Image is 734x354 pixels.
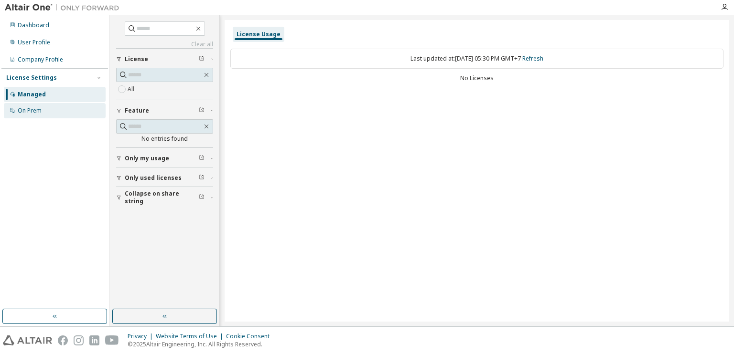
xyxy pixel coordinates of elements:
span: Clear filter [199,155,205,162]
div: License Settings [6,74,57,82]
img: youtube.svg [105,335,119,345]
button: Collapse on share string [116,187,213,208]
a: Clear all [116,41,213,48]
div: Cookie Consent [226,333,275,340]
button: Only used licenses [116,167,213,188]
button: Feature [116,100,213,121]
div: Website Terms of Use [156,333,226,340]
label: All [128,83,136,95]
img: instagram.svg [74,335,84,345]
span: Clear filter [199,194,205,201]
div: Company Profile [18,56,63,63]
span: Feature [125,107,149,115]
img: facebook.svg [58,335,68,345]
div: License Usage [237,31,281,38]
button: Only my usage [116,148,213,169]
p: © 2025 Altair Engineering, Inc. All Rights Reserved. [128,340,275,348]
div: Managed [18,91,46,98]
a: Refresh [522,54,543,62]
div: User Profile [18,39,50,46]
div: No Licenses [230,74,723,82]
div: Last updated at: [DATE] 05:30 PM GMT+7 [230,49,723,69]
div: Privacy [128,333,156,340]
span: License [125,55,148,63]
div: Dashboard [18,21,49,29]
button: License [116,49,213,70]
img: linkedin.svg [89,335,99,345]
span: Clear filter [199,55,205,63]
span: Clear filter [199,174,205,182]
span: Only used licenses [125,174,182,182]
div: On Prem [18,107,42,115]
span: Clear filter [199,107,205,115]
img: altair_logo.svg [3,335,52,345]
img: Altair One [5,3,124,12]
span: Only my usage [125,155,169,162]
div: No entries found [116,135,213,143]
span: Collapse on share string [125,190,199,205]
